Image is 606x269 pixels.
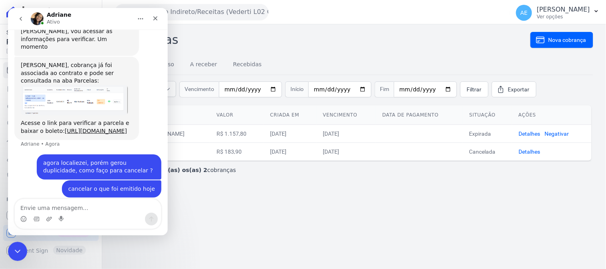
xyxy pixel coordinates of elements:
button: Upload do anexo [38,208,44,214]
span: Nova cobrança [548,36,586,44]
div: [PERSON_NAME], vou acessar as informações para verificar. Um momento [13,20,125,43]
span: [DATE] 10:22 [6,47,86,55]
th: Ações [512,105,592,125]
nav: Sidebar [6,62,95,259]
span: Filtrar [467,85,482,93]
a: Detalhes [519,131,540,137]
button: AE [PERSON_NAME] Ver opções [510,2,606,24]
th: Data de pagamento [376,105,463,125]
span: Saldo atual [6,28,86,37]
td: [DATE] [316,125,376,142]
div: cancelar o que foi emitido hoje [60,177,147,185]
th: Valor [210,105,264,125]
p: Ativo [39,10,52,18]
div: [PERSON_NAME], cobrança já foi associada ao contrato e pode ser consultada na aba Parcelas:Acesse... [6,49,131,132]
div: [PERSON_NAME], vou acessar as informações para verificar. Um momento [6,3,131,48]
span: Exportar [508,85,530,93]
th: Criada em [264,105,316,125]
a: Detalhes [519,148,540,155]
a: Extrato [3,80,99,96]
div: Acesse o link para verificar a parcela e baixar o boleto: [13,111,125,127]
div: [PERSON_NAME], cobrança já foi associada ao contrato e pode ser consultada na aba Parcelas: [13,53,125,77]
textarea: Envie uma mensagem... [7,191,153,205]
div: Fechar [140,3,155,18]
td: [DATE] [264,125,316,142]
td: R$ 1.157,80 [210,125,264,142]
a: Recebidas [232,55,264,75]
div: Antonio diz… [6,172,153,200]
td: Cancelada [463,142,512,160]
a: Negativação [3,168,99,184]
td: R$ 183,90 [210,142,264,160]
div: Plataformas [6,195,95,204]
td: Expirada [463,125,512,142]
div: Adriane diz… [6,49,153,146]
span: Fim [375,81,394,97]
button: Selecionador de GIF [25,208,32,214]
button: Enviar uma mensagem [137,205,150,218]
a: Clientes [3,150,99,166]
h2: Cobranças [115,31,530,49]
b: todos(as) os(as) 2 [150,167,207,173]
th: Vencimento [316,105,376,125]
p: Exibindo cobranças [126,166,236,174]
div: cancelar o que foi emitido hoje [54,172,153,190]
a: Nova cobrança [530,32,593,48]
a: Filtrar [460,81,489,97]
div: agora localiezei, porém gerou duplicidade, como faço para cancelar ? [29,146,153,172]
a: Conta Hent Novidade [3,225,99,241]
div: Adriane diz… [6,3,153,49]
button: Start recording [51,208,57,214]
div: Adriane • Agora [13,134,52,138]
iframe: Intercom live chat [8,8,168,235]
a: Exportar [492,81,536,97]
a: A receber [189,55,219,75]
iframe: Intercom live chat [8,242,27,261]
button: Le Soleil Custo Indireto/Receitas (Vederti L02 Q4883) [115,4,268,20]
div: agora localiezei, porém gerou duplicidade, como faço para cancelar ? [35,151,147,167]
th: Situação [463,105,512,125]
a: Nova transferência [3,97,99,113]
a: Troca de Arquivos [3,133,99,148]
td: [DATE] [264,142,316,160]
a: Negativar [544,131,569,137]
span: Vencimento [179,81,219,97]
a: Recebíveis [3,208,99,224]
button: Início [125,3,140,18]
a: [URL][DOMAIN_NAME] [57,120,119,126]
a: Pagamentos [3,115,99,131]
div: Antonio diz… [6,146,153,172]
span: R$ 1.386,54 [6,37,86,47]
span: AE [521,10,528,16]
p: [PERSON_NAME] [537,6,590,14]
button: Selecionador de Emoji [12,208,19,214]
a: Cobranças [3,62,99,78]
td: [DATE] [316,142,376,160]
span: Início [285,81,308,97]
p: Ver opções [537,14,590,20]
